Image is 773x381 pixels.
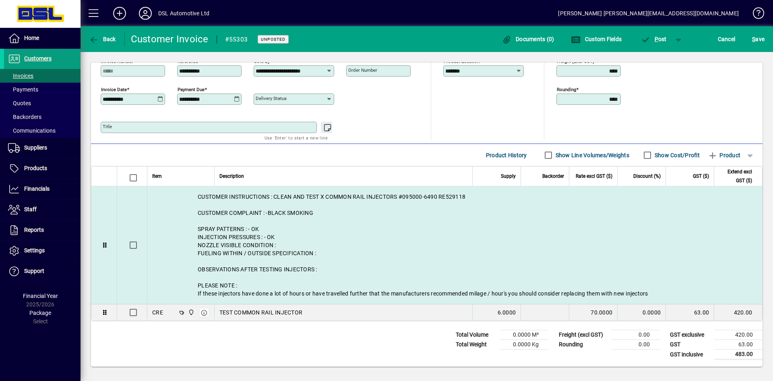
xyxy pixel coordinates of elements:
[8,86,38,93] span: Payments
[666,340,714,350] td: GST
[348,67,377,73] mat-label: Order number
[24,268,44,274] span: Support
[132,6,158,21] button: Profile
[500,330,548,340] td: 0.0000 M³
[24,144,47,151] span: Suppliers
[653,151,700,159] label: Show Cost/Profit
[8,114,41,120] span: Backorders
[158,7,209,20] div: DSL Automotive Ltd
[4,69,81,83] a: Invoices
[225,33,248,46] div: #55303
[704,148,744,162] button: Product
[611,340,659,350] td: 0.00
[265,133,328,142] mat-hint: Use 'Enter' to start a new line
[81,32,125,46] app-page-header-button: Back
[554,151,629,159] label: Show Line Volumes/Weights
[569,32,624,46] button: Custom Fields
[89,36,116,42] span: Back
[4,261,81,281] a: Support
[147,186,762,304] div: CUSTOMER INSTRUCTIONS : CLEAN AND TEST X COMMON RAIL INJECTORS #095000-6490 RE529118 CUSTOMER COM...
[641,36,667,42] span: ost
[24,247,45,254] span: Settings
[24,55,52,62] span: Customers
[24,165,47,171] span: Products
[666,350,714,360] td: GST inclusive
[219,172,244,181] span: Description
[574,308,612,316] div: 70.0000
[452,330,500,340] td: Total Volume
[4,83,81,96] a: Payments
[576,172,612,181] span: Rate excl GST ($)
[4,241,81,261] a: Settings
[557,87,576,92] mat-label: Rounding
[501,172,516,181] span: Supply
[502,36,554,42] span: Documents (0)
[186,308,195,317] span: Central
[611,330,659,340] td: 0.00
[542,172,564,181] span: Backorder
[714,330,763,340] td: 420.00
[486,149,527,162] span: Product History
[131,33,209,46] div: Customer Invoice
[29,310,51,316] span: Package
[4,138,81,158] a: Suppliers
[152,308,163,316] div: CRE
[24,35,39,41] span: Home
[555,330,611,340] td: Freight (excl GST)
[752,33,765,46] span: ave
[571,36,622,42] span: Custom Fields
[4,110,81,124] a: Backorders
[637,32,671,46] button: Post
[4,179,81,199] a: Financials
[4,158,81,179] a: Products
[718,33,736,46] span: Cancel
[261,37,285,42] span: Unposted
[633,172,661,181] span: Discount (%)
[4,96,81,110] a: Quotes
[24,227,44,233] span: Reports
[4,124,81,137] a: Communications
[666,304,714,321] td: 63.00
[23,293,58,299] span: Financial Year
[500,32,556,46] button: Documents (0)
[87,32,118,46] button: Back
[24,206,37,212] span: Staff
[483,148,530,162] button: Product History
[4,200,81,220] a: Staff
[498,308,516,316] span: 6.0000
[219,308,302,316] span: TEST COMMON RAIL INJECTOR
[750,32,767,46] button: Save
[714,350,763,360] td: 483.00
[666,330,714,340] td: GST exclusive
[752,36,755,42] span: S
[708,149,740,162] span: Product
[103,124,112,129] mat-label: Title
[452,340,500,350] td: Total Weight
[558,7,739,20] div: [PERSON_NAME] [PERSON_NAME][EMAIL_ADDRESS][DOMAIN_NAME]
[747,2,763,28] a: Knowledge Base
[8,73,33,79] span: Invoices
[8,100,31,106] span: Quotes
[617,304,666,321] td: 0.0000
[256,96,287,101] mat-label: Delivery status
[655,36,658,42] span: P
[152,172,162,181] span: Item
[4,220,81,240] a: Reports
[555,340,611,350] td: Rounding
[716,32,738,46] button: Cancel
[714,304,762,321] td: 420.00
[107,6,132,21] button: Add
[8,127,56,134] span: Communications
[714,340,763,350] td: 63.00
[719,167,752,185] span: Extend excl GST ($)
[4,28,81,48] a: Home
[500,340,548,350] td: 0.0000 Kg
[24,185,50,192] span: Financials
[178,87,205,92] mat-label: Payment due
[101,87,127,92] mat-label: Invoice date
[693,172,709,181] span: GST ($)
